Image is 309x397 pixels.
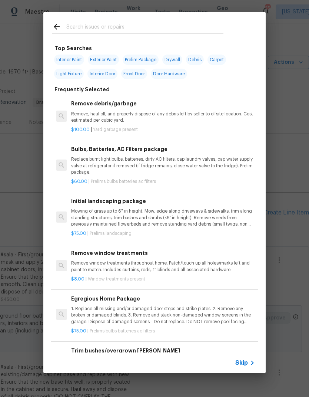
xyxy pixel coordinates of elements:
[235,359,248,367] span: Skip
[121,69,147,79] span: Front Door
[66,22,223,33] input: Search issues or repairs
[71,295,255,303] h6: Egregious Home Package
[71,208,255,227] p: Mowing of grass up to 6" in height. Mow, edge along driveways & sidewalks, trim along standing st...
[162,55,182,65] span: Drywall
[71,260,255,273] p: Remove window treatments throughout home. Patch/touch up all holes/marks left and paint to match....
[91,179,156,184] span: Prelims bulbs batteries ac filters
[71,127,90,132] span: $100.00
[71,99,255,108] h6: Remove debris/garbage
[88,55,119,65] span: Exterior Paint
[87,69,117,79] span: Interior Door
[186,55,204,65] span: Debris
[71,276,255,282] p: |
[123,55,159,65] span: Prelim Package
[71,329,86,333] span: $75.00
[90,231,132,236] span: Prelims landscaping
[54,44,92,52] h6: Top Searches
[71,306,255,325] p: 1. Replace all missing and/or damaged door stops and strike plates. 2. Remove any broken or damag...
[71,230,255,237] p: |
[71,249,255,257] h6: Remove window treatments
[71,328,255,334] p: |
[90,329,155,333] span: Prelims bulbs batteries ac filters
[71,179,87,184] span: $60.00
[71,178,255,185] p: |
[54,69,84,79] span: Light Fixture
[71,145,255,153] h6: Bulbs, Batteries, AC Filters package
[93,127,138,132] span: Yard garbage present
[71,197,255,205] h6: Initial landscaping package
[71,156,255,175] p: Replace burnt light bulbs, batteries, dirty AC filters, cap laundry valves, cap water supply valv...
[71,231,86,236] span: $75.00
[71,127,255,133] p: |
[71,277,84,281] span: $8.00
[151,69,187,79] span: Door Hardware
[71,111,255,124] p: Remove, haul off, and properly dispose of any debris left by seller to offsite location. Cost est...
[207,55,226,65] span: Carpet
[71,347,255,355] h6: Trim bushes/overgrown [PERSON_NAME]
[54,55,84,65] span: Interior Paint
[54,85,110,93] h6: Frequently Selected
[88,277,145,281] span: Window treatments present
